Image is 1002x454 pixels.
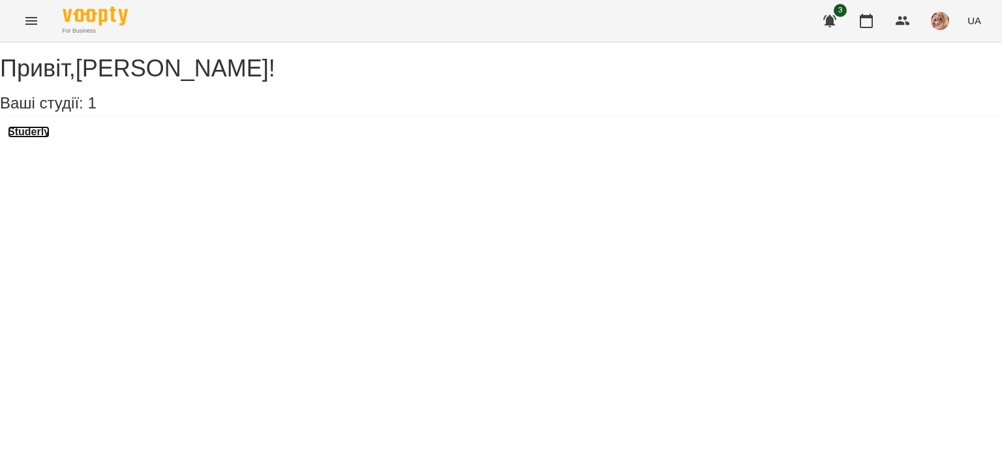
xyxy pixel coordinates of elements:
span: 3 [834,4,847,17]
button: Menu [16,5,47,37]
span: For Business [63,27,128,35]
button: UA [962,8,986,33]
a: Studerly [8,126,50,138]
img: 9c4c51a4d42acbd288cc1c133c162c1f.jpg [931,12,949,30]
img: Voopty Logo [63,7,128,25]
span: 1 [87,94,96,112]
span: UA [967,14,981,27]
